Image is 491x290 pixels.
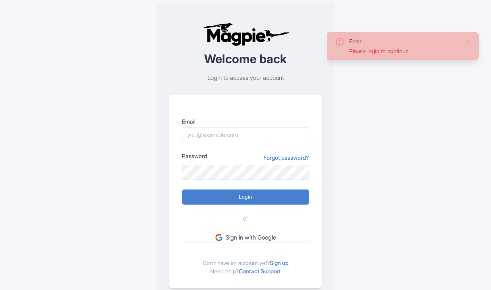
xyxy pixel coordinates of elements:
[182,117,309,126] label: Email
[215,234,222,241] img: google.svg
[169,52,322,66] h2: Welcome back
[464,37,471,46] button: Close
[349,47,458,55] div: Please login to continue
[182,127,309,142] input: you@example.com
[182,252,309,275] div: Don't have an account yet? Need help?
[182,152,207,160] label: Password
[182,233,309,243] a: Sign in with Google
[270,259,288,266] a: Sign up
[349,37,458,45] div: Error
[169,73,322,83] p: Login to access your account
[243,214,248,223] span: or
[201,22,290,46] img: logo-ab69f6fb50320c5b225c76a69d11143b.png
[239,268,281,275] a: Contact Support
[182,189,309,205] input: Login
[263,153,309,162] a: Forgot password?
